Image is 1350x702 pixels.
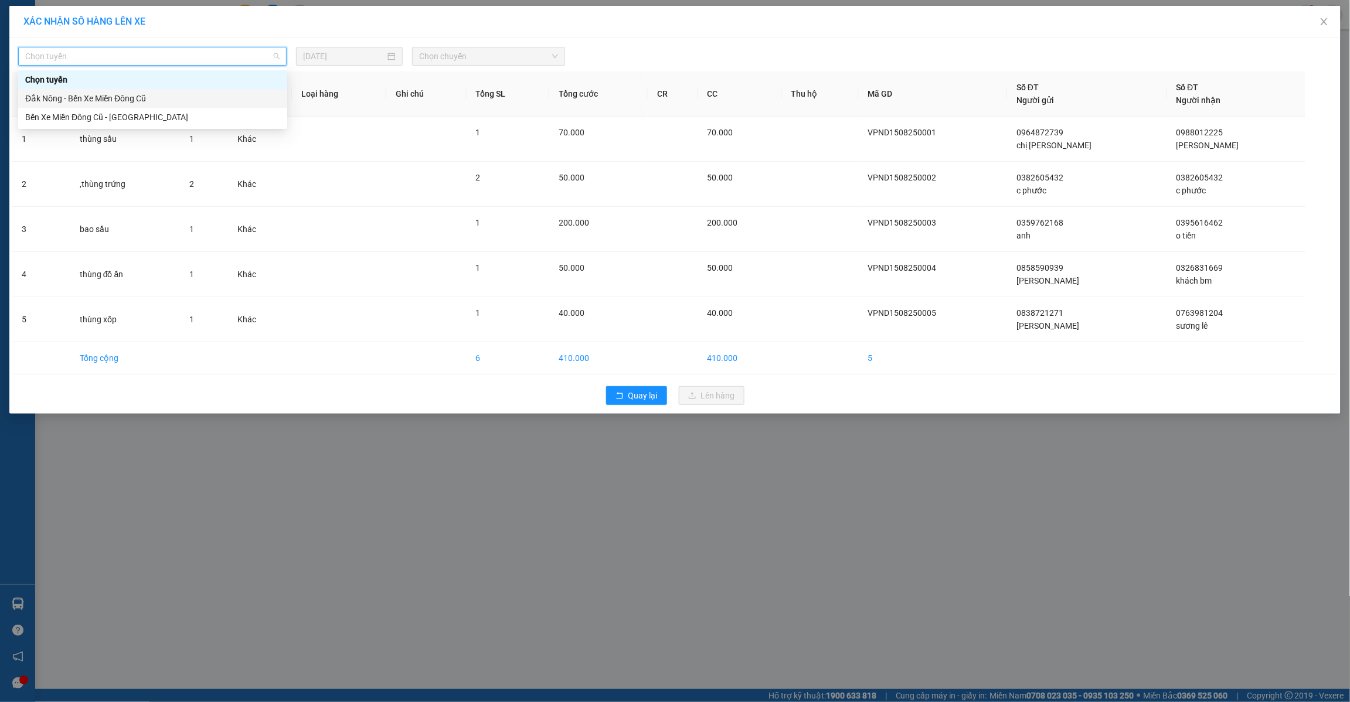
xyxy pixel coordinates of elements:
span: [PERSON_NAME] [1016,321,1079,330]
th: Loại hàng [292,71,387,117]
span: 40.000 [708,308,733,318]
span: Quay lại [628,389,658,402]
td: 410.000 [698,342,782,374]
span: 70.000 [559,128,584,137]
span: Người gửi [1016,96,1054,105]
span: 40.000 [559,308,584,318]
span: 200.000 [559,218,589,227]
td: ,thùng trứng [70,162,180,207]
span: 0382605432 [1176,173,1223,182]
span: khách bm [1176,276,1212,285]
span: 0858590939 [1016,263,1063,272]
span: 50.000 [559,263,584,272]
span: close [1320,17,1329,26]
span: VPND1508250003 [868,218,937,227]
span: 50.000 [708,263,733,272]
td: 2 [12,162,70,207]
span: anh [1016,231,1031,240]
span: [PERSON_NAME] [1016,276,1079,285]
div: Chọn tuyến [25,73,280,86]
td: thùng đồ ăn [70,252,180,297]
button: rollbackQuay lại [606,386,667,405]
td: 410.000 [549,342,648,374]
td: 5 [12,297,70,342]
span: 0326831669 [1176,263,1223,272]
span: 1 [189,224,194,234]
span: 0395616462 [1176,218,1223,227]
button: Close [1308,6,1341,39]
td: Khác [228,297,292,342]
span: 1 [189,270,194,279]
span: c phước [1176,186,1206,195]
span: 1 [476,263,481,272]
th: STT [12,71,70,117]
span: [PERSON_NAME] [1176,141,1239,150]
span: o tiền [1176,231,1196,240]
td: bao sầu [70,207,180,252]
span: 0964872739 [1016,128,1063,137]
span: 50.000 [708,173,733,182]
span: VPND1508250002 [868,173,937,182]
th: CR [648,71,698,117]
span: 0382605432 [1016,173,1063,182]
div: Bến Xe Miền Đông Cũ - [GEOGRAPHIC_DATA] [25,111,280,124]
span: 0838721271 [1016,308,1063,318]
span: rollback [616,391,624,401]
span: 0359762168 [1016,218,1063,227]
button: uploadLên hàng [679,386,744,405]
div: Đắk Nông - Bến Xe Miền Đông Cũ [25,92,280,105]
td: Tổng cộng [70,342,180,374]
span: 1 [476,308,481,318]
span: VPND1508250005 [868,308,937,318]
span: c phước [1016,186,1046,195]
td: 4 [12,252,70,297]
td: 3 [12,207,70,252]
span: 70.000 [708,128,733,137]
input: 15/08/2025 [303,50,385,63]
span: 1 [189,315,194,324]
span: Số ĐT [1176,83,1199,92]
th: Tổng cước [549,71,648,117]
th: CC [698,71,782,117]
td: Khác [228,252,292,297]
span: 0988012225 [1176,128,1223,137]
td: 6 [467,342,549,374]
td: 5 [859,342,1008,374]
span: sương lê [1176,321,1208,330]
td: thùng xốp [70,297,180,342]
span: 0763981204 [1176,308,1223,318]
td: Khác [228,207,292,252]
span: VPND1508250001 [868,128,937,137]
td: thùng sầu [70,117,180,162]
div: Bến Xe Miền Đông Cũ - Đắk Nông [18,108,287,127]
td: Khác [228,162,292,207]
div: Đắk Nông - Bến Xe Miền Đông Cũ [18,89,287,108]
span: XÁC NHẬN SỐ HÀNG LÊN XE [23,16,145,27]
span: Chọn chuyến [419,47,558,65]
span: 200.000 [708,218,738,227]
th: Tổng SL [467,71,549,117]
span: 50.000 [559,173,584,182]
span: chị [PERSON_NAME] [1016,141,1091,150]
span: 1 [476,218,481,227]
span: Số ĐT [1016,83,1039,92]
div: Chọn tuyến [18,70,287,89]
td: Khác [228,117,292,162]
span: 2 [189,179,194,189]
span: 1 [189,134,194,144]
span: VPND1508250004 [868,263,937,272]
span: Chọn tuyến [25,47,280,65]
span: Người nhận [1176,96,1221,105]
span: 2 [476,173,481,182]
span: 1 [476,128,481,137]
th: Thu hộ [782,71,859,117]
th: Ghi chú [386,71,466,117]
td: 1 [12,117,70,162]
th: Mã GD [859,71,1008,117]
